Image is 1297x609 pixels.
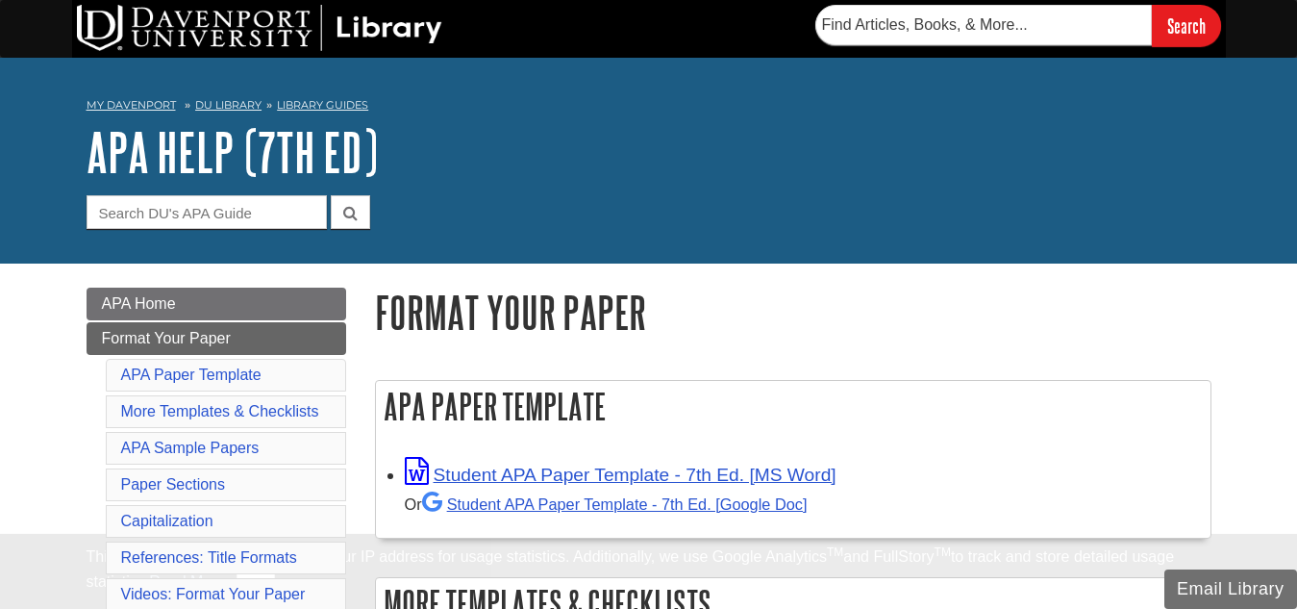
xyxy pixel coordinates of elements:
a: APA Help (7th Ed) [87,122,378,182]
img: DU Library [77,5,442,51]
a: Link opens in new window [405,465,836,485]
a: References: Title Formats [121,549,297,566]
h1: Format Your Paper [375,288,1211,337]
input: Find Articles, Books, & More... [815,5,1152,45]
a: More Templates & Checklists [121,403,319,419]
a: Paper Sections [121,476,226,493]
small: Or [405,495,808,513]
a: DU Library [195,98,262,112]
a: Videos: Format Your Paper [121,586,306,602]
input: Search [1152,5,1221,46]
a: Capitalization [121,513,213,529]
a: Student APA Paper Template - 7th Ed. [Google Doc] [422,495,808,513]
input: Search DU's APA Guide [87,195,327,229]
a: My Davenport [87,97,176,114]
form: Searches DU Library's articles, books, and more [815,5,1221,46]
nav: breadcrumb [87,92,1211,123]
span: APA Home [102,295,176,312]
a: APA Sample Papers [121,440,260,456]
a: Library Guides [277,98,368,112]
button: Email Library [1164,570,1297,609]
a: APA Home [87,288,346,320]
h2: APA Paper Template [376,381,1210,432]
a: APA Paper Template [121,367,262,383]
span: Format Your Paper [102,330,231,346]
a: Format Your Paper [87,322,346,355]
